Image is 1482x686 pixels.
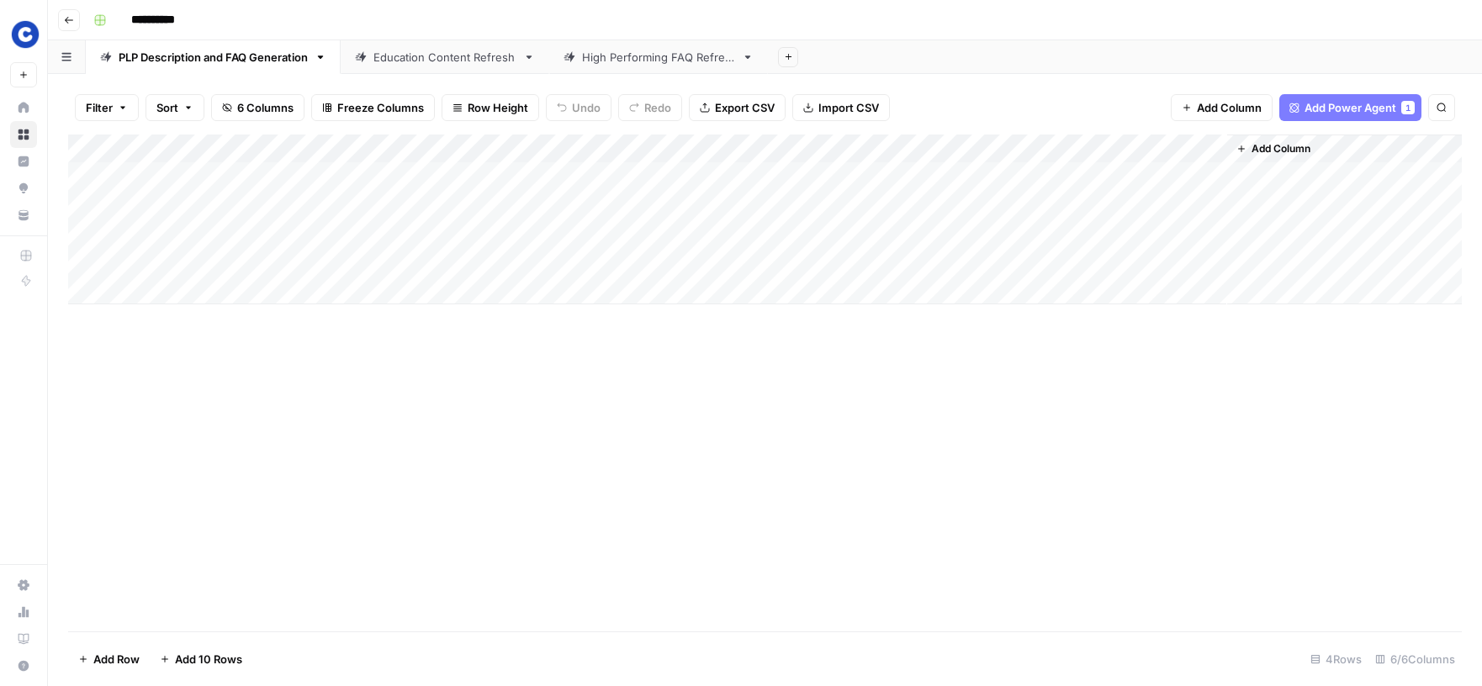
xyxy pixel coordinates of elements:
[1405,101,1411,114] span: 1
[689,94,786,121] button: Export CSV
[211,94,304,121] button: 6 Columns
[1279,94,1421,121] button: Add Power Agent1
[311,94,435,121] button: Freeze Columns
[1230,138,1317,160] button: Add Column
[10,175,37,202] a: Opportunities
[546,94,611,121] button: Undo
[468,99,528,116] span: Row Height
[1171,94,1273,121] button: Add Column
[644,99,671,116] span: Redo
[582,49,735,66] div: High Performing FAQ Refresh
[10,625,37,652] a: Learning Hub
[10,13,37,55] button: Workspace: Chewy
[1197,99,1262,116] span: Add Column
[549,40,768,74] a: High Performing FAQ Refresh
[1252,141,1310,156] span: Add Column
[10,19,40,50] img: Chewy Logo
[10,599,37,625] a: Usage
[150,646,252,673] button: Add 10 Rows
[146,94,204,121] button: Sort
[10,202,37,229] a: Your Data
[337,99,424,116] span: Freeze Columns
[792,94,890,121] button: Import CSV
[10,652,37,679] button: Help + Support
[237,99,294,116] span: 6 Columns
[75,94,139,121] button: Filter
[175,651,242,668] span: Add 10 Rows
[1304,646,1368,673] div: 4 Rows
[119,49,308,66] div: PLP Description and FAQ Generation
[1401,101,1415,114] div: 1
[93,651,140,668] span: Add Row
[86,40,341,74] a: PLP Description and FAQ Generation
[442,94,539,121] button: Row Height
[10,121,37,148] a: Browse
[341,40,549,74] a: Education Content Refresh
[86,99,113,116] span: Filter
[68,646,150,673] button: Add Row
[10,94,37,121] a: Home
[818,99,879,116] span: Import CSV
[1305,99,1396,116] span: Add Power Agent
[10,572,37,599] a: Settings
[156,99,178,116] span: Sort
[1368,646,1462,673] div: 6/6 Columns
[618,94,682,121] button: Redo
[715,99,775,116] span: Export CSV
[572,99,601,116] span: Undo
[10,148,37,175] a: Insights
[373,49,516,66] div: Education Content Refresh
